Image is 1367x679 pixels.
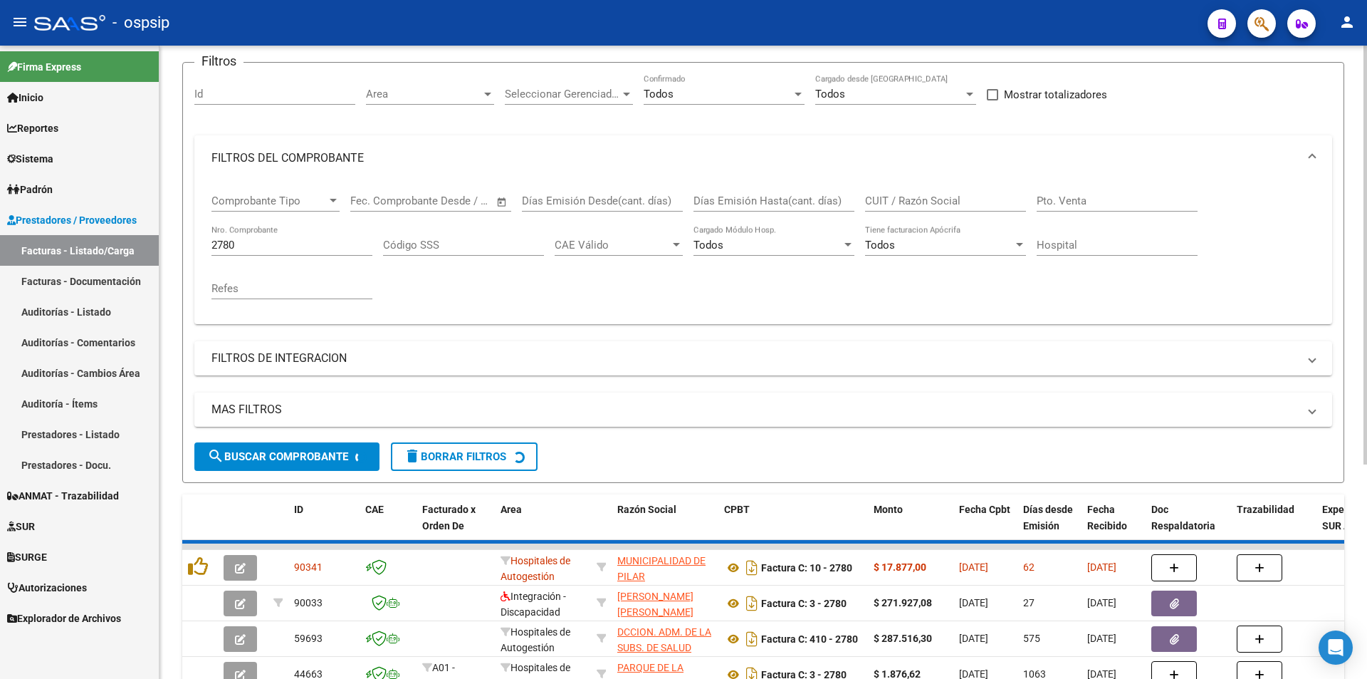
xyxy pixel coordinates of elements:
[365,504,384,515] span: CAE
[7,59,81,75] span: Firma Express
[194,393,1332,427] mat-expansion-panel-header: MAS FILTROS
[1231,494,1316,557] datatable-header-cell: Trazabilidad
[495,494,591,557] datatable-header-cell: Area
[207,450,348,463] span: Buscar Comprobante
[617,589,713,618] div: 20939208268
[294,633,323,644] span: 59693
[1004,86,1107,103] span: Mostrar totalizadores
[7,182,53,197] span: Padrón
[7,519,35,534] span: SUR
[194,442,379,471] button: Buscar Comprobante
[211,150,1298,166] mat-panel-title: FILTROS DEL COMPROBANTE
[1023,504,1073,532] span: Días desde Emisión
[422,504,476,532] span: Facturado x Orden De
[207,447,224,465] mat-icon: search
[718,494,868,557] datatable-header-cell: CPBT
[7,549,47,565] span: SURGE
[366,88,481,100] span: Area
[294,597,323,608] span: 90033
[617,624,713,654] div: 30707519378
[1339,14,1356,31] mat-icon: person
[288,494,360,557] datatable-header-cell: ID
[815,88,845,100] span: Todos
[959,561,988,573] span: [DATE]
[724,504,750,515] span: CPBT
[501,504,522,515] span: Area
[761,633,858,645] strong: Factura C: 410 - 2780
[761,562,852,574] strong: Factura C: 10 - 2780
[1087,633,1116,644] span: [DATE]
[868,494,953,557] datatable-header-cell: Monto
[743,628,761,651] i: Descargar documento
[211,351,1298,366] mat-panel-title: FILTROS DE INTEGRACION
[404,447,421,465] mat-icon: delete
[959,504,1010,515] span: Fecha Cpbt
[959,633,988,644] span: [DATE]
[211,195,327,207] span: Comprobante Tipo
[7,90,43,105] span: Inicio
[617,591,693,618] span: [PERSON_NAME] [PERSON_NAME]
[874,504,903,515] span: Monto
[501,626,570,654] span: Hospitales de Autogestión
[1151,504,1215,532] span: Doc Respaldatoria
[194,341,1332,375] mat-expansion-panel-header: FILTROS DE INTEGRACION
[1017,494,1081,557] datatable-header-cell: Días desde Emisión
[874,597,932,608] strong: $ 271.927,08
[761,598,847,609] strong: Factura C: 3 - 2780
[360,494,417,557] datatable-header-cell: CAE
[1319,631,1353,665] div: Open Intercom Messenger
[7,580,87,596] span: Autorizaciones
[644,88,674,100] span: Todos
[874,561,926,573] strong: $ 17.877,00
[1087,504,1127,532] span: Fecha Recibido
[7,611,121,626] span: Explorador de Archivos
[505,88,620,100] span: Seleccionar Gerenciador
[617,555,706,583] span: MUNICIPALIDAD DE PILAR
[11,14,28,31] mat-icon: menu
[211,402,1298,418] mat-panel-title: MAS FILTROS
[7,212,137,228] span: Prestadores / Proveedores
[617,553,713,583] div: 30999005825
[693,239,723,252] span: Todos
[391,442,538,471] button: Borrar Filtros
[865,239,895,252] span: Todos
[501,591,566,618] span: Integración - Discapacidad
[501,555,570,583] span: Hospitales de Autogestión
[1081,494,1146,557] datatable-header-cell: Fecha Recibido
[617,504,676,515] span: Razón Social
[350,195,408,207] input: Fecha inicio
[194,135,1332,181] mat-expansion-panel-header: FILTROS DEL COMPROBANTE
[612,494,718,557] datatable-header-cell: Razón Social
[194,181,1332,324] div: FILTROS DEL COMPROBANTE
[1087,561,1116,573] span: [DATE]
[417,494,495,557] datatable-header-cell: Facturado x Orden De
[1023,633,1040,644] span: 575
[1237,504,1294,515] span: Trazabilidad
[421,195,490,207] input: Fecha fin
[953,494,1017,557] datatable-header-cell: Fecha Cpbt
[1146,494,1231,557] datatable-header-cell: Doc Respaldatoria
[1023,597,1035,608] span: 27
[112,7,169,38] span: - ospsip
[743,592,761,615] i: Descargar documento
[874,633,932,644] strong: $ 287.516,30
[555,239,670,252] span: CAE Válido
[7,151,53,167] span: Sistema
[959,597,988,608] span: [DATE]
[7,488,119,504] span: ANMAT - Trazabilidad
[7,120,58,136] span: Reportes
[1023,561,1035,573] span: 62
[617,626,711,670] span: DCCION. ADM. DE LA SUBS. DE SALUD PCIA. DE NEUQUEN
[494,194,510,210] button: Open calendar
[294,504,303,515] span: ID
[743,556,761,579] i: Descargar documento
[294,561,323,573] span: 90341
[194,51,243,71] h3: Filtros
[1087,597,1116,608] span: [DATE]
[404,450,506,463] span: Borrar Filtros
